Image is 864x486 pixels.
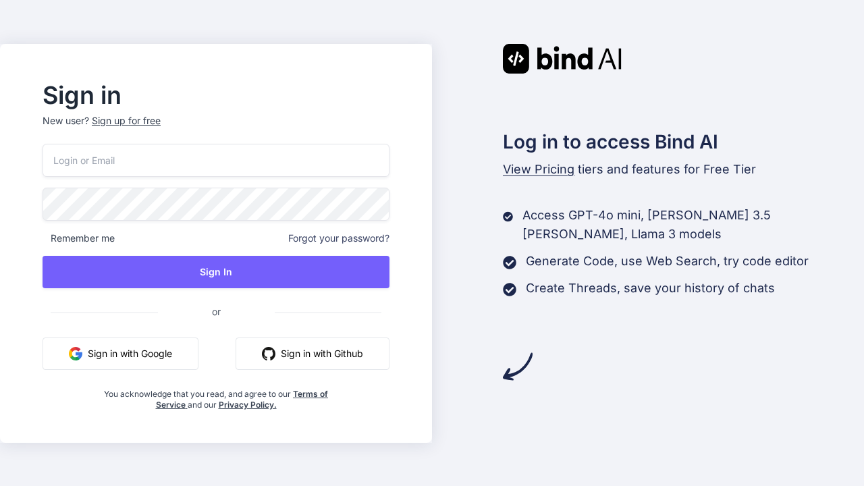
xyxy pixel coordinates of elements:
div: You acknowledge that you read, and agree to our and our [101,381,332,410]
img: arrow [503,352,533,381]
span: or [158,295,275,328]
p: Generate Code, use Web Search, try code editor [526,252,809,271]
span: View Pricing [503,162,574,176]
span: Forgot your password? [288,232,389,245]
h2: Sign in [43,84,389,106]
p: New user? [43,114,389,144]
p: Access GPT-4o mini, [PERSON_NAME] 3.5 [PERSON_NAME], Llama 3 models [522,206,864,244]
button: Sign In [43,256,389,288]
img: github [262,347,275,360]
button: Sign in with Github [236,337,389,370]
p: tiers and features for Free Tier [503,160,864,179]
h2: Log in to access Bind AI [503,128,864,156]
div: Sign up for free [92,114,161,128]
p: Create Threads, save your history of chats [526,279,775,298]
a: Terms of Service [156,389,329,410]
input: Login or Email [43,144,389,177]
img: google [69,347,82,360]
img: Bind AI logo [503,44,622,74]
a: Privacy Policy. [219,400,277,410]
button: Sign in with Google [43,337,198,370]
span: Remember me [43,232,115,245]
